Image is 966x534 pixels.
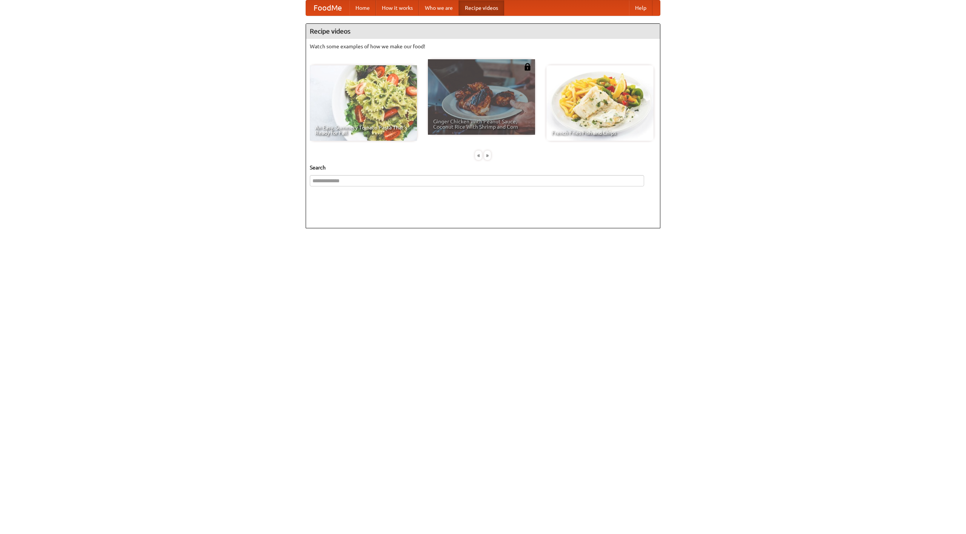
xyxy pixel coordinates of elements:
[459,0,504,15] a: Recipe videos
[306,24,660,39] h4: Recipe videos
[546,65,654,141] a: French Fries Fish and Chips
[629,0,652,15] a: Help
[315,125,412,135] span: An Easy, Summery Tomato Pasta That's Ready for Fall
[376,0,419,15] a: How it works
[484,151,491,160] div: »
[310,164,656,171] h5: Search
[310,43,656,50] p: Watch some examples of how we make our food!
[524,63,531,71] img: 483408.png
[310,65,417,141] a: An Easy, Summery Tomato Pasta That's Ready for Fall
[552,130,648,135] span: French Fries Fish and Chips
[475,151,482,160] div: «
[349,0,376,15] a: Home
[419,0,459,15] a: Who we are
[306,0,349,15] a: FoodMe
